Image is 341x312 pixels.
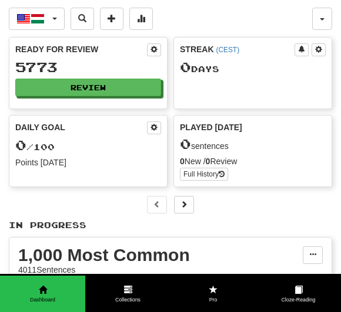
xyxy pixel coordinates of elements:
[180,157,185,166] strong: 0
[18,264,303,276] div: 4011 Sentences
[15,79,161,96] button: Review
[15,157,161,168] div: Points [DATE]
[129,8,153,30] button: More stats
[15,137,26,153] span: 0
[170,296,256,304] span: Pro
[9,219,332,231] p: In Progress
[100,8,123,30] button: Add sentence to collection
[180,168,228,181] a: Full History
[71,8,94,30] button: Search sentences
[180,59,191,75] span: 0
[180,137,326,152] div: sentences
[15,60,161,74] div: 5773
[180,121,242,133] span: Played [DATE]
[15,121,147,134] div: Daily Goal
[85,296,170,304] span: Collections
[180,60,326,75] div: Day s
[216,46,239,54] a: (CEST)
[15,142,55,152] span: / 100
[256,296,341,304] span: Cloze-Reading
[180,43,295,55] div: Streak
[206,157,210,166] strong: 0
[180,155,326,167] div: New / Review
[18,246,303,264] div: 1,000 Most Common
[180,135,191,152] span: 0
[15,43,147,55] div: Ready for Review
